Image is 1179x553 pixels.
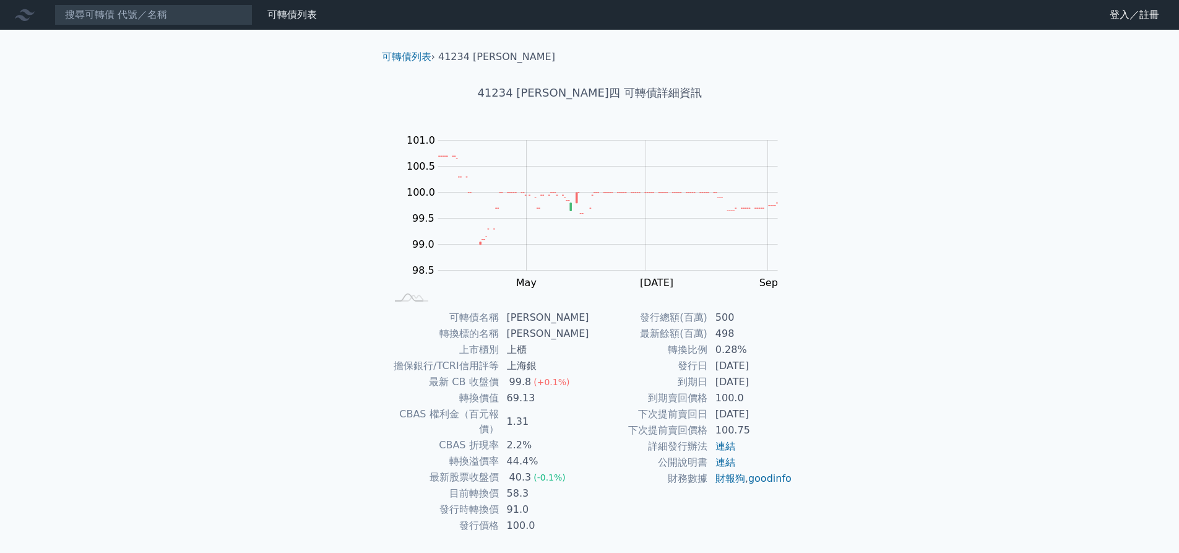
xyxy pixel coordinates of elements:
input: 搜尋可轉債 代號／名稱 [54,4,253,25]
h1: 41234 [PERSON_NAME]四 可轉債詳細資訊 [372,84,808,102]
g: Chart [400,134,797,289]
td: 下次提前賣回價格 [590,422,708,438]
td: 轉換標的名稱 [387,326,499,342]
td: 最新 CB 收盤價 [387,374,499,390]
a: 連結 [715,456,735,468]
tspan: 99.5 [412,212,434,224]
td: 詳細發行辦法 [590,438,708,455]
td: CBAS 折現率 [387,437,499,453]
td: 上櫃 [499,342,590,358]
a: goodinfo [748,472,792,484]
td: 到期賣回價格 [590,390,708,406]
td: 公開說明書 [590,455,708,471]
g: Series [438,156,777,245]
a: 財報狗 [715,472,745,484]
div: 99.8 [507,375,534,390]
td: 可轉債名稱 [387,310,499,326]
tspan: 99.0 [412,238,434,250]
td: 發行價格 [387,518,499,534]
td: 上海銀 [499,358,590,374]
tspan: 101.0 [407,134,435,146]
span: (+0.1%) [533,377,569,387]
td: 到期日 [590,374,708,390]
td: 91.0 [499,502,590,518]
td: 0.28% [708,342,793,358]
td: 1.31 [499,406,590,437]
tspan: Sep [759,277,778,289]
td: 100.75 [708,422,793,438]
li: › [382,50,435,64]
td: 目前轉換價 [387,486,499,502]
a: 可轉債列表 [267,9,317,20]
td: 發行總額(百萬) [590,310,708,326]
td: 轉換溢價率 [387,453,499,469]
td: 100.0 [708,390,793,406]
td: 下次提前賣回日 [590,406,708,422]
td: 最新股票收盤價 [387,469,499,486]
tspan: 100.5 [407,160,435,172]
td: 2.2% [499,437,590,453]
td: 發行日 [590,358,708,374]
li: 41234 [PERSON_NAME] [438,50,555,64]
td: 100.0 [499,518,590,534]
td: 上市櫃別 [387,342,499,358]
td: 財務數據 [590,471,708,487]
td: [PERSON_NAME] [499,326,590,342]
td: 擔保銀行/TCRI信用評等 [387,358,499,374]
a: 連結 [715,440,735,452]
td: CBAS 權利金（百元報價） [387,406,499,437]
tspan: 100.0 [407,186,435,198]
td: 498 [708,326,793,342]
td: 69.13 [499,390,590,406]
td: , [708,471,793,487]
td: 500 [708,310,793,326]
td: 發行時轉換價 [387,502,499,518]
td: [DATE] [708,406,793,422]
td: [PERSON_NAME] [499,310,590,326]
td: 轉換比例 [590,342,708,358]
td: [DATE] [708,374,793,390]
td: 44.4% [499,453,590,469]
a: 可轉債列表 [382,51,431,63]
tspan: [DATE] [640,277,673,289]
span: (-0.1%) [533,472,566,482]
td: [DATE] [708,358,793,374]
tspan: May [516,277,537,289]
div: 40.3 [507,470,534,485]
td: 轉換價值 [387,390,499,406]
tspan: 98.5 [412,264,434,276]
td: 58.3 [499,486,590,502]
td: 最新餘額(百萬) [590,326,708,342]
a: 登入／註冊 [1100,5,1169,25]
